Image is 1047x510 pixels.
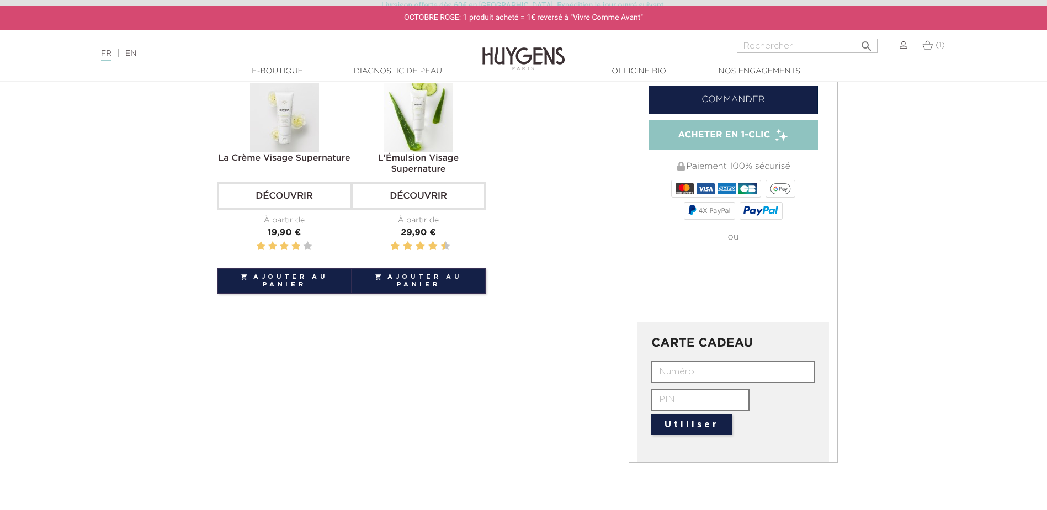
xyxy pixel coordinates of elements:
label: 3 [401,240,402,253]
iframe: PayPal-paypal [649,253,819,278]
label: 5 [303,240,312,253]
span: 4X PayPal [699,207,731,215]
button: Ajouter au panier [352,268,486,294]
label: 1 [257,240,265,253]
label: 9 [439,240,440,253]
label: 2 [392,240,398,253]
div: | [95,47,428,60]
img: Paiement 100% sécurisé [677,162,685,171]
span: 19,90 € [268,229,301,237]
label: 7 [426,240,428,253]
a: Nos engagements [704,66,815,77]
label: 8 [430,240,435,253]
div: À partir de [217,215,352,226]
img: MASTERCARD [676,183,694,194]
img: VISA [697,183,715,194]
a: (1) [922,41,945,50]
label: 4 [405,240,411,253]
a: EN [125,50,136,57]
a: Diagnostic de peau [343,66,453,77]
a: L'Émulsion Visage Supernature [378,154,459,174]
a: Découvrir [352,182,486,210]
input: Numéro [651,361,815,383]
img: L'Émulsion Visage Supernature [384,83,453,152]
img: google_pay [770,183,791,194]
label: 5 [413,240,415,253]
label: 2 [268,240,277,253]
button: Ajouter au panier [217,268,352,294]
i:  [860,36,873,50]
iframe: PayPal-paylater [649,282,819,307]
div: ou [649,222,819,253]
img: La Crème Visage Supernature [250,83,319,152]
label: 6 [418,240,423,253]
img: AMEX [718,183,736,194]
button:  [857,35,876,50]
a: La Crème Visage Supernature [218,154,350,163]
a: E-Boutique [222,66,333,77]
a: Officine Bio [584,66,694,77]
input: Rechercher [737,39,878,53]
span: 29,90 € [401,229,436,237]
a: FR [101,50,111,61]
h3: CARTE CADEAU [651,337,815,350]
div: Paiement 100% sécurisé [649,156,819,178]
label: 4 [291,240,300,253]
input: PIN [651,389,750,411]
label: 1 [388,240,390,253]
button: Utiliser [651,414,732,435]
img: CB_NATIONALE [738,183,757,194]
label: 10 [443,240,448,253]
a: Commander [649,86,819,114]
img: Huygens [482,29,565,72]
label: 3 [280,240,289,253]
div: À partir de [352,215,486,226]
span: (1) [936,41,945,49]
a: Découvrir [217,182,352,210]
